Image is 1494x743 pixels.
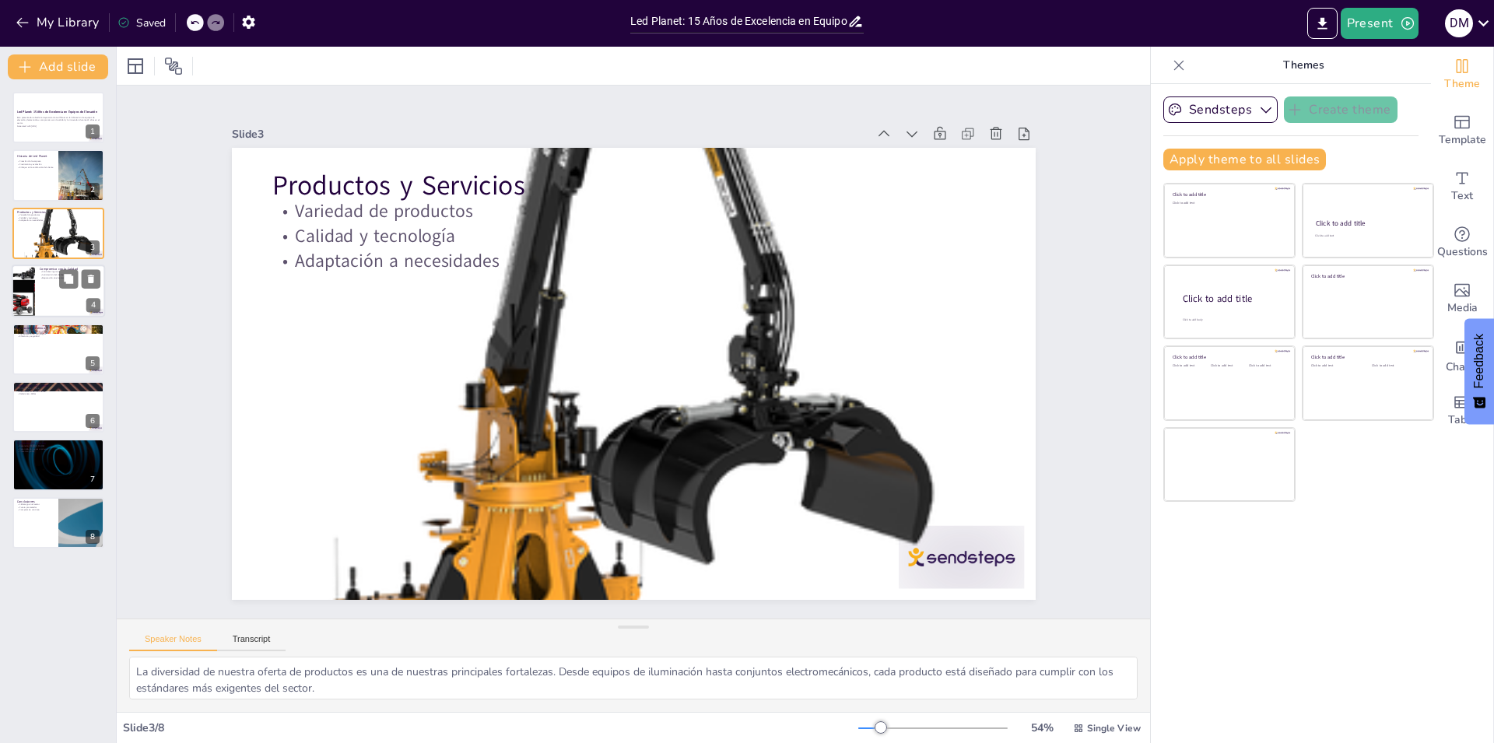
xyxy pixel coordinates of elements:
[1431,383,1493,439] div: Add a table
[1087,722,1141,734] span: Single View
[17,387,100,390] p: Enfoque en el servicio
[17,447,100,450] p: Desarrollo de nuevos productos
[17,219,100,223] p: Adaptación a necesidades
[1437,244,1488,261] span: Questions
[17,499,54,503] p: Conclusiones
[1472,334,1486,388] span: Feedback
[40,274,100,277] p: Satisfacción del cliente
[12,149,104,201] div: https://cdn.sendsteps.com/images/logo/sendsteps_logo_white.pnghttps://cdn.sendsteps.com/images/lo...
[1431,327,1493,383] div: Add charts and graphs
[17,210,100,215] p: Productos y Servicios
[1448,412,1476,429] span: Table
[17,445,100,448] p: Expansión [PERSON_NAME]
[1431,215,1493,271] div: Get real-time input from your audience
[1183,293,1282,306] div: Click to add title
[1315,234,1419,238] div: Click to add text
[86,299,100,313] div: 4
[17,124,100,128] p: Generated with [URL]
[12,265,105,317] div: https://cdn.sendsteps.com/images/logo/sendsteps_logo_white.pnghttps://cdn.sendsteps.com/images/lo...
[17,503,54,506] p: Liderazgo en el sector
[12,324,104,375] div: https://cdn.sendsteps.com/images/logo/sendsteps_logo_white.pnghttps://cdn.sendsteps.com/images/lo...
[1431,47,1493,103] div: Change the overall theme
[17,450,100,454] p: Presencia global
[86,240,100,254] div: 3
[17,165,54,168] p: Enfoque en la satisfacción del cliente
[17,110,97,114] strong: Led Planet: 15 Años de Excelencia en Equipos de Elevación
[1173,354,1284,360] div: Click to add title
[12,92,104,143] div: https://cdn.sendsteps.com/images/logo/sendsteps_logo_white.pnghttps://cdn.sendsteps.com/images/lo...
[17,329,100,332] p: Inversión en I+D
[12,439,104,490] div: 7
[129,657,1138,699] textarea: La diversidad de nuestra oferta de productos es una de nuestras principales fortalezas. Desde equ...
[1023,720,1061,735] div: 54 %
[86,414,100,428] div: 6
[17,325,100,330] p: Innovación Continua
[129,634,217,651] button: Speaker Notes
[17,116,100,124] p: Esta presentación aborda la trayectoria de Led Planet en la fabricación de equipos de elevación, ...
[86,124,100,138] div: 1
[82,270,100,289] button: Delete Slide
[1163,96,1278,123] button: Sendsteps
[1311,364,1360,368] div: Click to add text
[1191,47,1415,84] p: Themes
[1447,300,1478,317] span: Media
[59,270,78,289] button: Duplicate Slide
[40,277,100,280] p: Reputación en el sector
[1451,188,1473,205] span: Text
[217,634,286,651] button: Transcript
[17,390,100,393] p: Retroalimentación constante
[17,213,100,216] p: Variedad de productos
[164,57,183,75] span: Position
[1372,364,1421,368] div: Click to add text
[1431,271,1493,327] div: Add images, graphics, shapes or video
[630,10,847,33] input: Insert title
[8,54,108,79] button: Add slide
[12,497,104,548] div: 8
[1307,8,1338,39] button: Export to PowerPoint
[1249,364,1284,368] div: Click to add text
[117,16,166,30] div: Saved
[1316,219,1419,228] div: Click to add title
[1211,364,1246,368] div: Click to add text
[1311,354,1422,360] div: Click to add title
[1173,191,1284,198] div: Click to add title
[17,335,100,338] p: Eficiencia y seguridad
[17,159,54,163] p: Creación de la empresa
[123,720,858,735] div: Slide 3 / 8
[86,472,100,486] div: 7
[17,384,100,388] p: Satisfacción del Cliente
[1439,131,1486,149] span: Template
[1163,149,1326,170] button: Apply theme to all slides
[17,216,100,219] p: Calidad y tecnología
[40,267,100,272] p: Compromiso con la Calidad
[1183,318,1281,322] div: Click to add body
[1284,96,1398,123] button: Create theme
[1431,103,1493,159] div: Add ready made slides
[17,153,54,158] p: Historia de Led Planet
[12,381,104,433] div: https://cdn.sendsteps.com/images/logo/sendsteps_logo_white.pnghttps://cdn.sendsteps.com/images/lo...
[1446,359,1478,376] span: Charts
[1445,8,1473,39] button: D M
[40,271,100,274] p: Controles rigurosos
[17,163,54,166] p: Crecimiento y evolución
[1311,272,1422,279] div: Click to add title
[1464,318,1494,424] button: Feedback - Show survey
[1341,8,1419,39] button: Present
[86,183,100,197] div: 2
[17,508,54,511] p: Compromiso continuo
[1173,364,1208,368] div: Click to add text
[12,10,106,35] button: My Library
[1431,159,1493,215] div: Add text boxes
[17,441,100,446] p: Proyecciones Futuras
[86,530,100,544] div: 8
[17,506,54,509] p: Futuro prometedor
[1445,9,1473,37] div: D M
[1173,202,1284,205] div: Click to add text
[12,208,104,259] div: https://cdn.sendsteps.com/images/logo/sendsteps_logo_white.pnghttps://cdn.sendsteps.com/images/lo...
[1444,75,1480,93] span: Theme
[17,393,100,396] p: Relaciones sólidas
[123,54,148,79] div: Layout
[17,332,100,335] p: Incorporación de tecnologías
[86,356,100,370] div: 5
